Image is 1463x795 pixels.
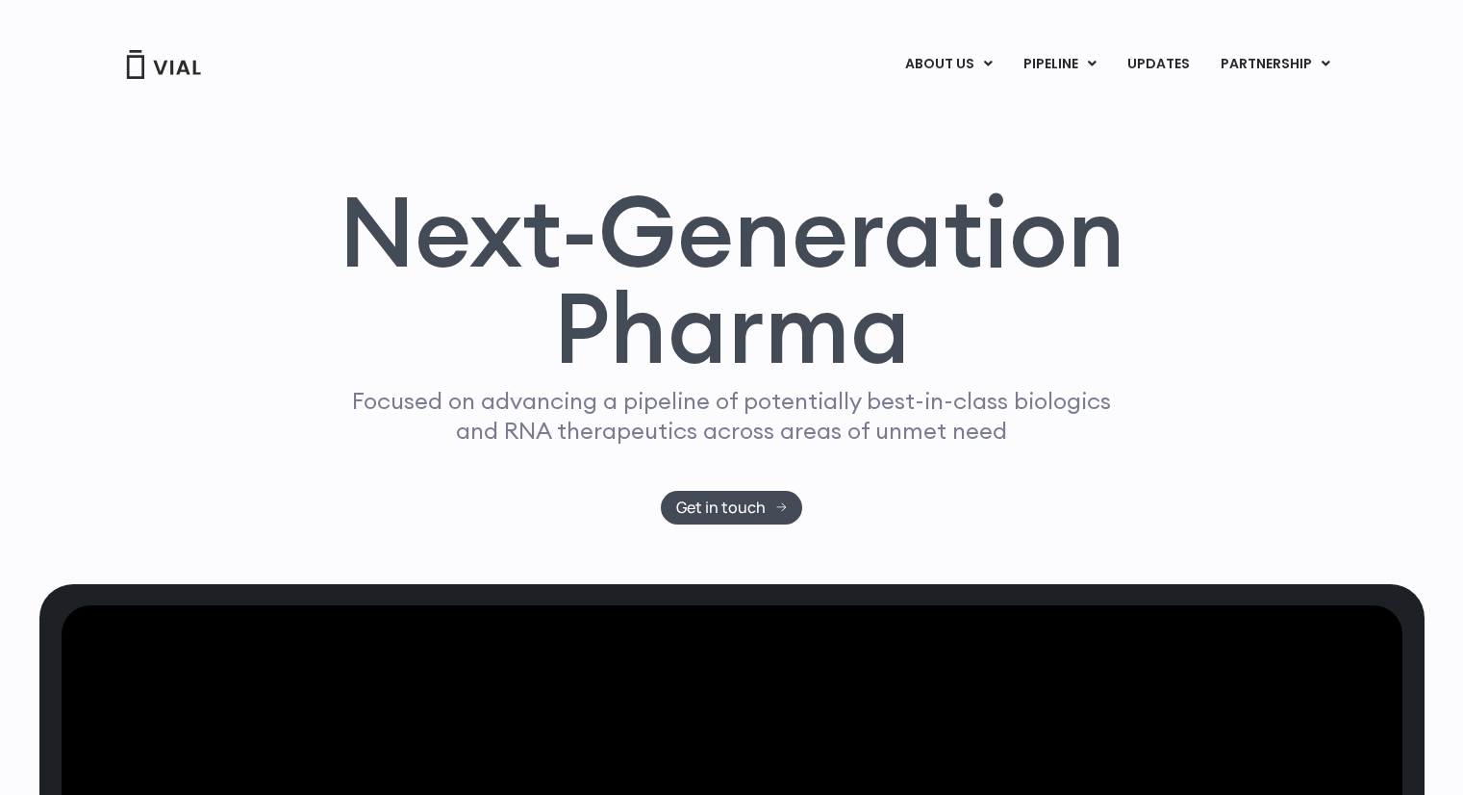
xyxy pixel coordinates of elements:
a: ABOUT USMenu Toggle [890,48,1007,81]
a: PIPELINEMenu Toggle [1008,48,1111,81]
a: Get in touch [661,491,802,525]
a: UPDATES [1112,48,1204,81]
h1: Next-Generation Pharma [315,183,1148,377]
a: PARTNERSHIPMenu Toggle [1205,48,1346,81]
img: Vial Logo [125,50,202,79]
p: Focused on advancing a pipeline of potentially best-in-class biologics and RNA therapeutics acros... [344,386,1120,446]
span: Get in touch [676,500,766,515]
